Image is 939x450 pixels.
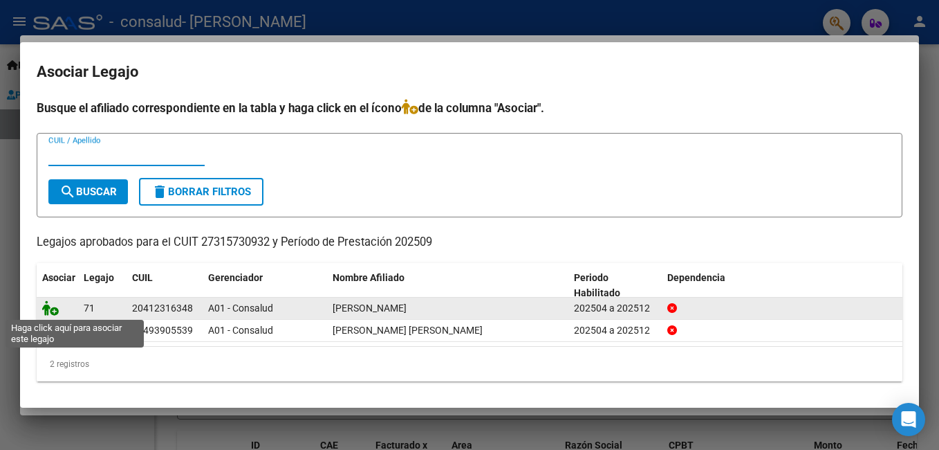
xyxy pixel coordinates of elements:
mat-icon: delete [151,183,168,200]
div: 202504 a 202512 [574,300,656,316]
span: A01 - Consalud [208,325,273,336]
span: GIMENEZ MAXIMILIANO VALENTIN [333,325,483,336]
span: Periodo Habilitado [574,272,620,299]
span: 71 [84,303,95,314]
span: ATIENZA MATIAS JULIAN [333,303,407,314]
mat-icon: search [59,183,76,200]
button: Borrar Filtros [139,178,263,206]
div: Open Intercom Messenger [892,403,925,436]
datatable-header-cell: CUIL [127,263,203,309]
datatable-header-cell: Dependencia [662,263,903,309]
span: A01 - Consalud [208,303,273,314]
datatable-header-cell: Periodo Habilitado [568,263,662,309]
span: Dependencia [667,272,725,283]
div: 20412316348 [132,300,193,316]
datatable-header-cell: Nombre Afiliado [327,263,568,309]
div: 2 registros [37,347,902,381]
p: Legajos aprobados para el CUIT 27315730932 y Período de Prestación 202509 [37,234,902,251]
span: Borrar Filtros [151,186,251,198]
span: Asociar [42,272,75,283]
button: Buscar [48,179,128,204]
span: Nombre Afiliado [333,272,405,283]
div: 202504 a 202512 [574,323,656,339]
datatable-header-cell: Asociar [37,263,78,309]
datatable-header-cell: Legajo [78,263,127,309]
datatable-header-cell: Gerenciador [203,263,327,309]
span: Legajo [84,272,114,283]
h4: Busque el afiliado correspondiente en la tabla y haga click en el ícono de la columna "Asociar". [37,99,902,117]
span: Gerenciador [208,272,263,283]
span: Buscar [59,186,117,198]
span: CUIL [132,272,153,283]
h2: Asociar Legajo [37,59,902,85]
div: 20493905539 [132,323,193,339]
span: 25 [84,325,95,336]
